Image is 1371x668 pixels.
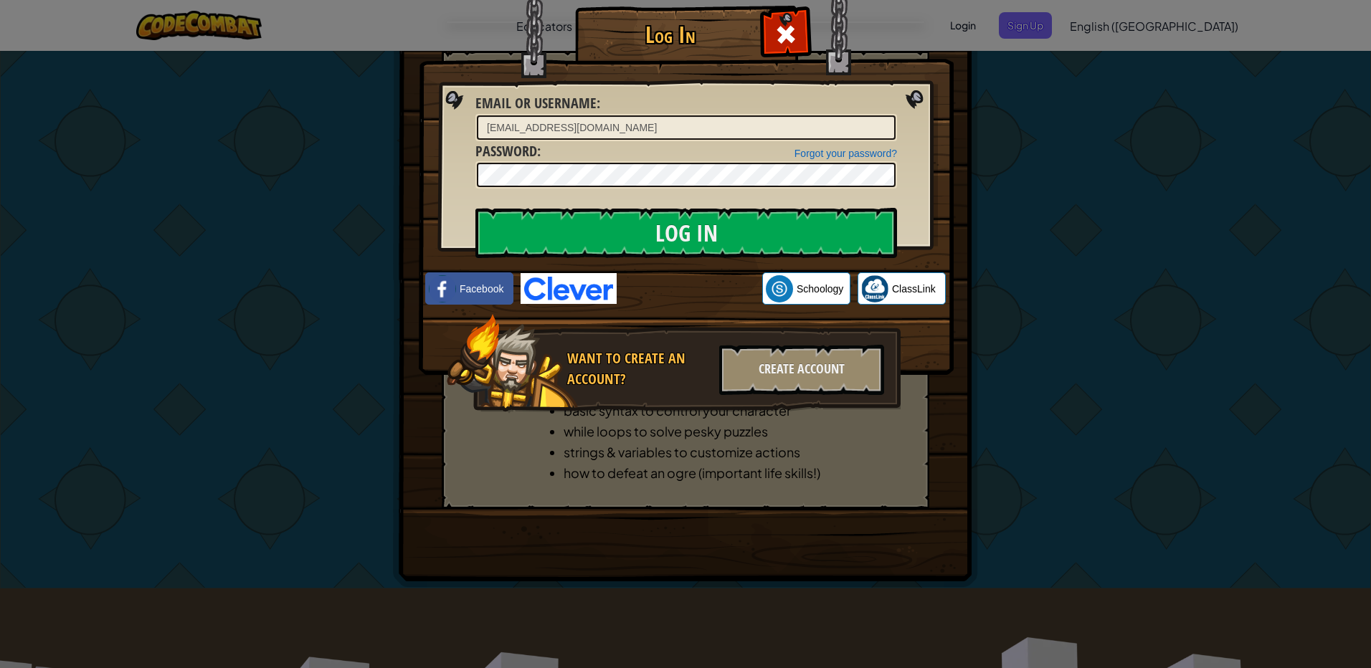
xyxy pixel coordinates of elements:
[475,93,597,113] span: Email or Username
[794,148,897,159] a: Forgot your password?
[567,348,711,389] div: Want to create an account?
[521,273,617,304] img: clever-logo-blue.png
[892,282,936,296] span: ClassLink
[617,273,762,305] iframe: Sign in with Google Button
[861,275,888,302] img: classlink-logo-small.png
[475,141,537,161] span: Password
[475,208,897,258] input: Log In
[766,275,793,302] img: schoology.png
[719,345,884,395] div: Create Account
[475,93,600,114] label: :
[429,275,456,302] img: facebook_small.png
[797,282,843,296] span: Schoology
[460,282,503,296] span: Facebook
[579,22,762,47] h1: Log In
[475,141,541,162] label: :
